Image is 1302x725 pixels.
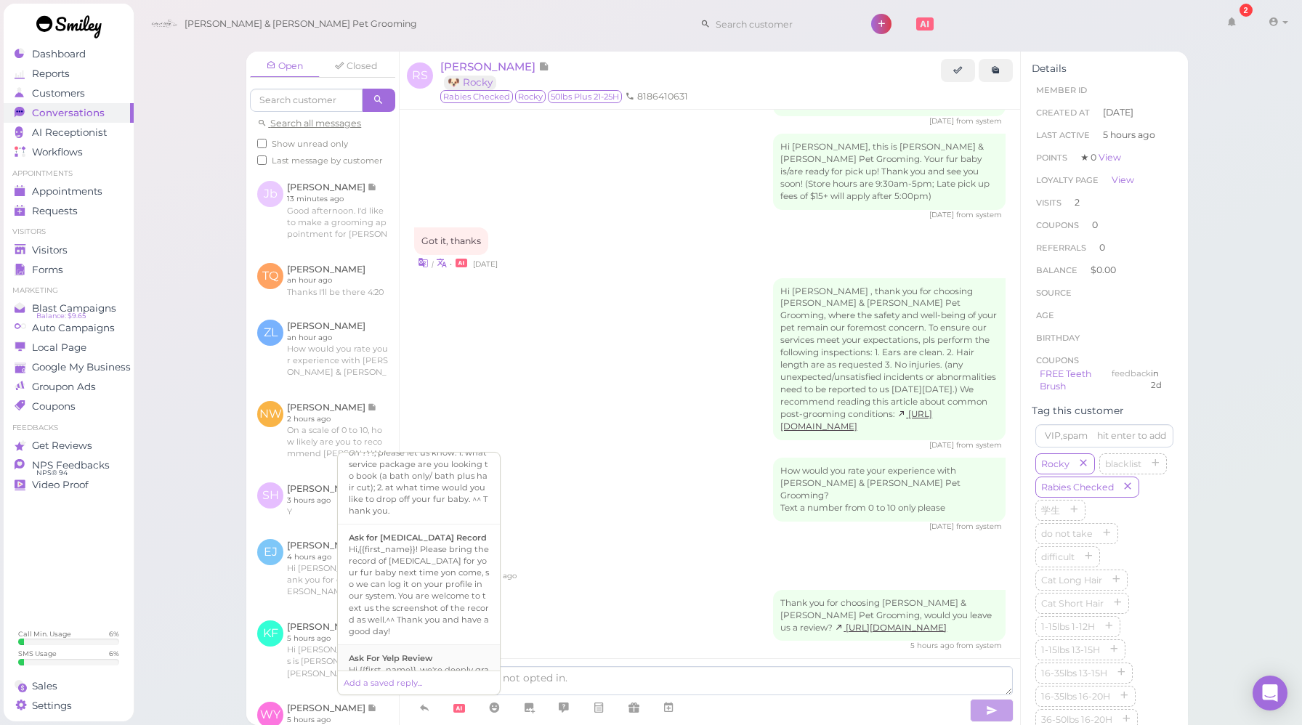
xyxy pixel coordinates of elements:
div: How would you rate your experience with [PERSON_NAME] & [PERSON_NAME] Pet Grooming? Text a number... [773,458,1006,522]
a: Visitors [4,240,134,260]
div: 6 % [109,649,119,658]
span: 16-35lbs 16-20H [1038,691,1113,702]
input: Last message by customer [257,155,267,165]
span: Auto Campaigns [32,322,115,334]
div: SMS Usage [18,649,57,658]
span: [PERSON_NAME] [440,60,538,73]
span: 10/01/2025 01:47pm [929,210,956,219]
span: Balance: $9.65 [36,310,86,322]
span: Visitors [32,244,68,256]
span: Created At [1036,108,1090,118]
span: from system [956,210,1002,219]
span: Dashboard [32,48,86,60]
a: Dashboard [4,44,134,64]
li: 8186410631 [622,90,692,103]
li: 0 [1032,236,1177,259]
span: blacklist [1102,458,1144,469]
span: Birthday [1036,333,1080,343]
span: $0.00 [1091,264,1116,275]
div: 6 % [109,629,119,639]
div: Got it, thanks [414,227,488,255]
li: Visitors [4,227,134,237]
li: 0 [1032,214,1177,237]
a: Auto Campaigns [4,318,134,338]
span: Member ID [1036,85,1087,95]
span: Last message by customer [272,155,383,166]
a: [URL][DOMAIN_NAME] [835,623,947,633]
span: 1-15lbs 13-15H [1038,644,1103,655]
span: Local Page [32,341,86,354]
span: Rabies Checked [440,90,513,103]
a: AI Receptionist [4,123,134,142]
i: | [432,259,434,269]
div: hit enter to add [1097,429,1166,442]
span: from system [956,522,1002,531]
div: feedback [1112,368,1151,394]
span: from system [956,116,1002,126]
span: 10/03/2025 11:25am [910,641,956,650]
a: Forms [4,260,134,280]
div: Hi [PERSON_NAME] , thank you for choosing [PERSON_NAME] & [PERSON_NAME] Pet Grooming, where the s... [773,278,1006,440]
span: 10/01/2025 02:33pm [929,522,956,531]
span: Customers [32,87,85,100]
li: 2 [1032,191,1177,214]
a: Open [250,55,320,78]
b: Ask for [MEDICAL_DATA] Record [349,532,487,543]
span: from system [956,440,1002,450]
span: 10/01/2025 02:32pm [929,440,956,450]
span: Video Proof [32,479,89,491]
span: Source [1036,288,1072,298]
a: Google My Business [4,357,134,377]
span: NPS® 94 [36,467,68,479]
div: Hi [PERSON_NAME], this is [PERSON_NAME] & [PERSON_NAME] Pet Grooming. Your fur baby is/are ready ... [773,134,1006,210]
a: Appointments [4,182,134,201]
input: Search customer [250,89,363,112]
input: Search customer [711,12,852,36]
div: Hi {{first_name}}, we are available on ???, please let us know: 1. what service package are you l... [349,435,489,517]
span: Visits [1036,198,1062,208]
span: do not take [1038,528,1096,539]
div: Expires at2025-10-05 11:59pm [1151,368,1169,394]
li: Appointments [4,169,134,179]
span: Coupons [1036,355,1079,365]
div: Hi,{{first_name}}! Please bring the record of [MEDICAL_DATA] for your fur baby next time yon come... [349,543,489,637]
a: Conversations [4,103,134,123]
span: Cat Short Hair [1038,598,1107,609]
a: Coupons [4,397,134,416]
span: [PERSON_NAME] & [PERSON_NAME] Pet Grooming [185,4,417,44]
span: 学生 [1038,505,1063,516]
span: Groupon Ads [32,381,96,393]
span: Points [1036,153,1067,163]
span: NPS Feedbacks [32,459,110,471]
a: Requests [4,201,134,221]
span: Reports [32,68,70,80]
a: Add a saved reply... [344,678,422,688]
div: Open Intercom Messenger [1253,676,1287,710]
span: Conversations [32,107,105,119]
span: Cat Long Hair [1038,575,1105,586]
a: View [1099,152,1121,163]
span: Workflows [32,146,83,158]
a: Blast Campaigns Balance: $9.65 [4,299,134,318]
span: 50lbs Plus 21-25H [548,90,622,103]
a: Workflows [4,142,134,162]
a: Local Page [4,338,134,357]
span: Settings [32,700,72,712]
span: 5 hours ago [1103,129,1155,142]
div: Call Min. Usage [18,629,71,639]
a: 🐶 Rocky [444,76,496,89]
a: Settings [4,696,134,716]
div: Thank you for choosing [PERSON_NAME] & [PERSON_NAME] Pet Grooming, would you leave us a review? [773,590,1006,641]
span: Rabies Checked [1038,482,1117,493]
span: age [1036,310,1054,320]
a: [PERSON_NAME] 🐶 Rocky [440,60,549,89]
span: Referrals [1036,243,1086,253]
span: Get Reviews [32,440,92,452]
span: 36-50lbs 16-20H [1038,714,1115,725]
span: 10/01/2025 02:29pm [473,259,498,269]
span: 1-15lbs 1-12H [1038,621,1098,632]
span: Note [538,60,549,73]
b: Ask For Yelp Review [349,653,432,663]
a: NPS Feedbacks NPS® 94 [4,455,134,475]
a: Closed [321,55,391,77]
